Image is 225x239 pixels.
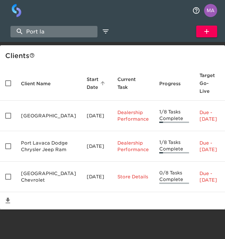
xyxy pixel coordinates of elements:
[188,3,204,18] button: notifications
[117,109,149,122] p: Dealership Performance
[21,80,59,88] span: Client Name
[117,140,149,153] p: Dealership Performance
[154,162,194,192] td: 0/8 Tasks Complete
[81,162,112,192] td: [DATE]
[12,4,21,17] img: logo
[29,53,35,58] svg: This is a list of all of your clients and clients shared with you
[100,26,111,37] button: edit
[16,162,81,192] td: [GEOGRAPHIC_DATA] Chevrolet
[81,101,112,131] td: [DATE]
[87,75,107,91] span: Start Date
[159,80,189,88] span: Progress
[199,109,223,122] p: Due - [DATE]
[117,75,149,91] span: Current Task
[199,71,223,95] span: Target Go-Live
[117,173,149,180] p: Store Details
[199,170,223,183] p: Due - [DATE]
[199,71,215,95] span: Calculated based on the start date and the duration of all Tasks contained in this Hub.
[81,131,112,162] td: [DATE]
[16,131,81,162] td: Port Lavaca Dodge Chrysler Jeep Ram
[154,101,194,131] td: 1/8 Tasks Complete
[204,4,217,17] img: Profile
[154,131,194,162] td: 1/8 Tasks Complete
[117,75,140,91] span: This is the next Task in this Hub that should be completed
[10,26,97,37] input: search
[199,140,223,153] p: Due - [DATE]
[5,50,222,61] div: Client s
[16,101,81,131] td: [GEOGRAPHIC_DATA]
